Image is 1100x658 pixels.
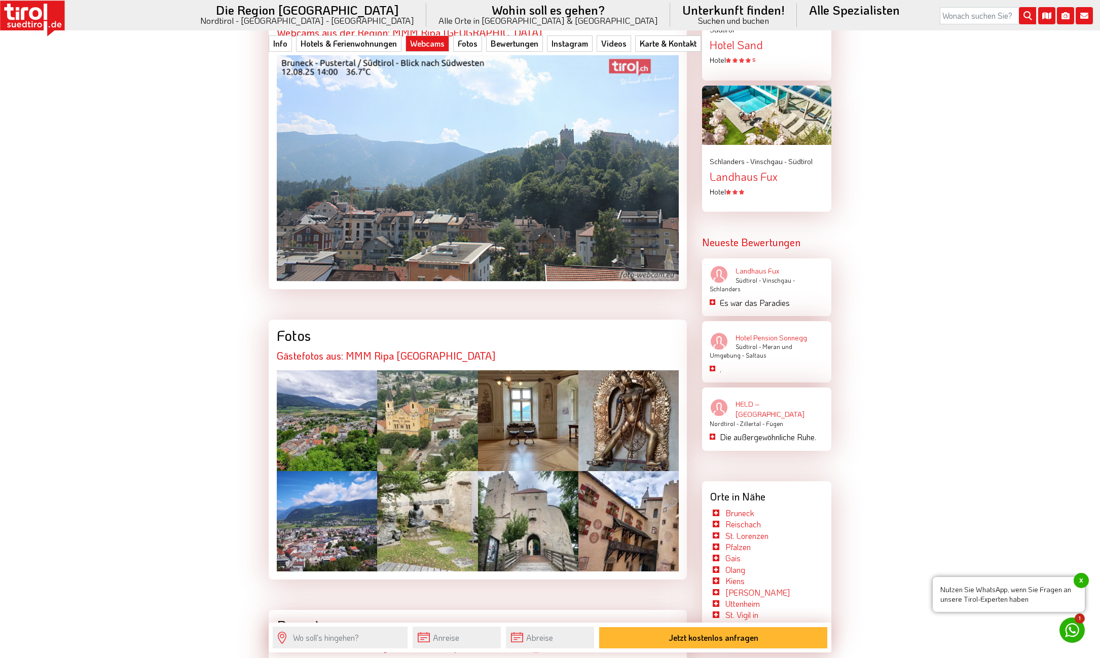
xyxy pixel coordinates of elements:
a: 1 Nutzen Sie WhatsApp, wenn Sie Fragen an unsere Tirol-Experten habenx [1059,617,1085,643]
span: Fügen [766,419,783,428]
span: Nordtirol - [710,419,739,428]
div: Hotel [710,55,824,65]
input: Wonach suchen Sie? [940,7,1036,24]
span: x [1074,573,1089,588]
a: Olang [725,564,745,575]
small: Nordtirol - [GEOGRAPHIC_DATA] - [GEOGRAPHIC_DATA] [200,16,414,25]
a: Schlanders - Vinschgau - Südtirol Landhaus Fux Hotel [710,157,824,197]
span: Vinschgau - [762,276,795,284]
input: Wo soll's hingehen? [273,627,408,648]
span: Meran und Umgebung - [710,342,792,359]
a: Webcams [406,35,449,52]
small: Alle Orte in [GEOGRAPHIC_DATA] & [GEOGRAPHIC_DATA] [438,16,658,25]
span: Schlanders [710,285,740,293]
p: Die außergewöhnliche Ruhe. [720,432,824,443]
a: Fotos [453,35,482,52]
a: Bruneck [725,508,754,518]
a: Kastelbell - Tschars - Vinschgau - Südtirol Hotel Sand Hotel S [710,15,824,65]
input: Abreise [506,627,594,648]
a: Landhaus Fux [710,266,824,276]
a: HELD – [GEOGRAPHIC_DATA] [710,399,824,419]
span: Nutzen Sie WhatsApp, wenn Sie Fragen an unsere Tirol-Experten haben [933,577,1085,612]
p: Es war das Paradies [720,297,824,308]
h2: Gästefotos aus: MMM Ripa [GEOGRAPHIC_DATA] [277,350,679,361]
a: Karte & Kontakt [635,35,701,52]
span: Südtirol - [736,342,761,351]
a: Reischach [725,519,761,529]
a: Instagram [547,35,593,52]
span: Südtirol - [736,276,761,284]
a: [PERSON_NAME] [725,587,790,598]
a: Info [269,35,292,52]
div: Orte in Nähe [702,481,831,508]
div: Hotel [710,187,824,197]
a: Hotels & Ferienwohnungen [296,35,401,52]
button: Jetzt kostenlos anfragen [599,627,827,648]
a: Bewertungen [486,35,543,52]
a: St. Lorenzen [725,530,768,541]
img: webcam [277,55,679,281]
a: Videos [597,35,631,52]
span: Vinschgau - [750,157,787,166]
small: Suchen und buchen [682,16,785,25]
strong: Neueste Bewertungen [702,236,800,249]
sup: S [752,56,755,63]
i: Karte öffnen [1038,7,1055,24]
a: Hotel Pension Sonnegg [710,333,824,343]
div: Landhaus Fux [710,171,824,183]
span: Südtirol [788,157,813,166]
div: Hotel Sand [710,39,824,51]
a: St. Vigil in [GEOGRAPHIC_DATA] [725,609,804,631]
p: . [720,364,824,375]
span: 1 [1075,613,1085,624]
a: Gais [725,553,741,563]
a: Kiens [725,575,745,586]
input: Anreise [413,627,501,648]
div: Fotos [277,328,679,343]
a: Uttenheim [725,598,760,609]
span: Zillertal - [740,419,764,428]
a: Pfalzen [725,541,751,552]
span: Schlanders - [710,157,749,166]
span: Saltaus [746,351,766,359]
i: Kontakt [1076,7,1093,24]
div: Bewertungen [277,618,679,634]
i: Fotogalerie [1057,7,1074,24]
